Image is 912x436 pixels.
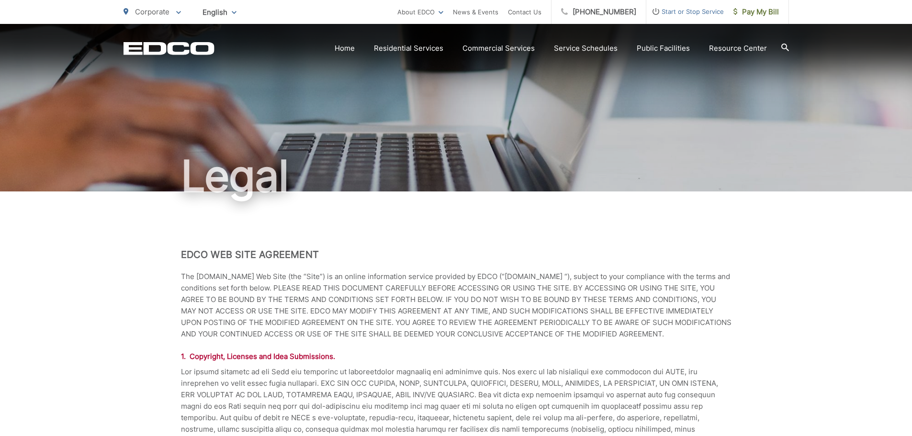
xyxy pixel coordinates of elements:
a: Commercial Services [462,43,535,54]
a: Service Schedules [554,43,618,54]
a: Residential Services [374,43,443,54]
a: EDCD logo. Return to the homepage. [124,42,214,55]
a: Resource Center [709,43,767,54]
a: About EDCO [397,6,443,18]
span: English [195,4,244,21]
span: Pay My Bill [733,6,779,18]
span: Corporate [135,7,169,16]
a: News & Events [453,6,498,18]
p: The [DOMAIN_NAME] Web Site (the “Site”) is an online information service provided by EDCO (“[DOMA... [181,271,732,340]
a: Home [335,43,355,54]
h1: Legal [124,152,789,200]
h2: EDCO Web Site Agreement [181,249,732,260]
a: Public Facilities [637,43,690,54]
h4: 1. Copyright, Licenses and Idea Submissions. [181,352,732,361]
a: Contact Us [508,6,541,18]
